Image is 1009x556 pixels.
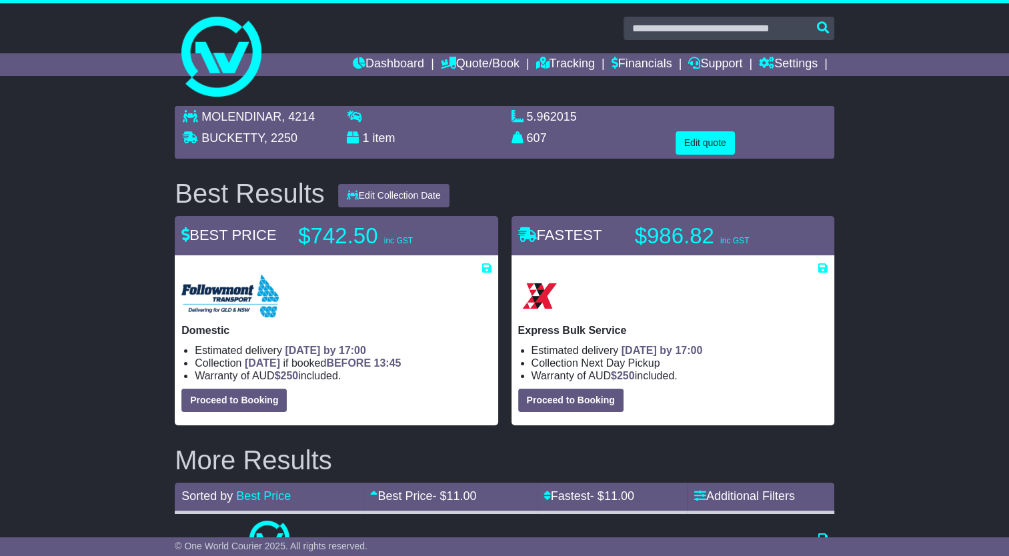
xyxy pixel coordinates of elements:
[281,110,315,123] span: , 4214
[298,223,465,249] p: $742.50
[635,223,802,249] p: $986.82
[518,389,624,412] button: Proceed to Booking
[201,131,264,145] span: BUCKETTY
[532,369,828,382] li: Warranty of AUD included.
[581,357,660,369] span: Next Day Pickup
[236,489,291,503] a: Best Price
[168,179,331,208] div: Best Results
[441,53,520,76] a: Quote/Book
[195,357,491,369] li: Collection
[285,345,366,356] span: [DATE] by 17:00
[370,489,476,503] a: Best Price- $11.00
[195,369,491,382] li: Warranty of AUD included.
[245,357,280,369] span: [DATE]
[384,236,413,245] span: inc GST
[759,53,818,76] a: Settings
[720,236,749,245] span: inc GST
[527,110,577,123] span: 5.962015
[611,370,635,381] span: $
[181,275,279,317] img: Followmont Transport: Domestic
[372,131,395,145] span: item
[175,541,367,551] span: © One World Courier 2025. All rights reserved.
[432,489,476,503] span: - $
[527,131,547,145] span: 607
[518,227,602,243] span: FASTEST
[281,370,299,381] span: 250
[676,131,735,155] button: Edit quote
[694,489,795,503] a: Additional Filters
[181,324,491,337] p: Domestic
[532,344,828,357] li: Estimated delivery
[446,489,476,503] span: 11.00
[181,489,233,503] span: Sorted by
[536,53,595,76] a: Tracking
[264,131,297,145] span: , 2250
[612,53,672,76] a: Financials
[338,184,449,207] button: Edit Collection Date
[353,53,424,76] a: Dashboard
[590,489,634,503] span: - $
[622,345,703,356] span: [DATE] by 17:00
[604,489,634,503] span: 11.00
[181,389,287,412] button: Proceed to Booking
[518,275,561,317] img: Border Express: Express Bulk Service
[195,344,491,357] li: Estimated delivery
[175,445,834,475] h2: More Results
[201,110,281,123] span: MOLENDINAR
[544,489,634,503] a: Fastest- $11.00
[181,227,276,243] span: BEST PRICE
[688,53,742,76] a: Support
[275,370,299,381] span: $
[518,324,828,337] p: Express Bulk Service
[245,357,401,369] span: if booked
[326,357,371,369] span: BEFORE
[532,357,828,369] li: Collection
[362,131,369,145] span: 1
[617,370,635,381] span: 250
[373,357,401,369] span: 13:45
